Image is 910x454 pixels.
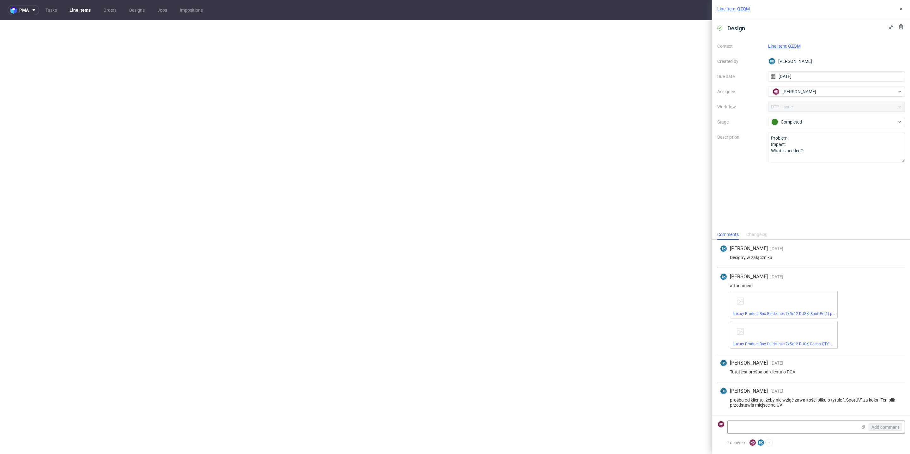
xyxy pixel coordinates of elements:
[8,5,39,15] button: pma
[768,132,905,162] textarea: Problem: Impact: What is needed?:
[730,360,768,366] span: [PERSON_NAME]
[718,421,724,427] figcaption: HD
[154,5,171,15] a: Jobs
[10,7,19,14] img: logo
[176,5,207,15] a: Impositions
[733,342,848,346] a: Luxury Product Box Guidelines 7x5x12 DUSK Cocoa QTY150 (1).pdf
[768,44,801,49] a: Line Item: QZQM
[720,388,727,394] figcaption: BK
[720,360,727,366] figcaption: BK
[770,246,783,251] span: [DATE]
[730,388,768,395] span: [PERSON_NAME]
[720,397,902,408] div: prośba od klienta, żeby nie wziąć zawartości pliku o tytule "_SpotUV" za kolor. Ten plik przedsta...
[769,58,775,64] figcaption: BK
[720,245,727,252] figcaption: BK
[773,88,779,95] figcaption: HD
[765,439,773,446] button: +
[770,360,783,366] span: [DATE]
[717,88,763,95] label: Assignee
[782,88,816,95] span: [PERSON_NAME]
[749,439,756,446] figcaption: HD
[720,369,902,374] div: Tutaj jest prośba od klienta o PCA
[717,230,739,240] div: Comments
[717,133,763,161] label: Description
[717,118,763,126] label: Stage
[758,439,764,446] figcaption: BK
[720,255,902,260] div: Design'y w załączniku
[717,58,763,65] label: Created by
[730,273,768,280] span: [PERSON_NAME]
[771,118,897,125] div: Completed
[720,274,727,280] figcaption: BK
[19,8,29,12] span: pma
[125,5,149,15] a: Designs
[717,6,750,12] a: Line Item: QZQM
[727,440,746,445] span: Followers
[725,23,748,33] span: Design
[770,274,783,279] span: [DATE]
[746,230,767,240] div: Changelog
[100,5,120,15] a: Orders
[720,283,902,288] div: attachment
[717,103,763,111] label: Workflow
[733,312,836,316] a: Luxury Product Box Guidelines 7x5x12 DUSK_SpotUV (1).pdf
[730,245,768,252] span: [PERSON_NAME]
[42,5,61,15] a: Tasks
[717,42,763,50] label: Context
[768,56,905,66] div: [PERSON_NAME]
[717,73,763,80] label: Due date
[770,389,783,394] span: [DATE]
[66,5,94,15] a: Line Items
